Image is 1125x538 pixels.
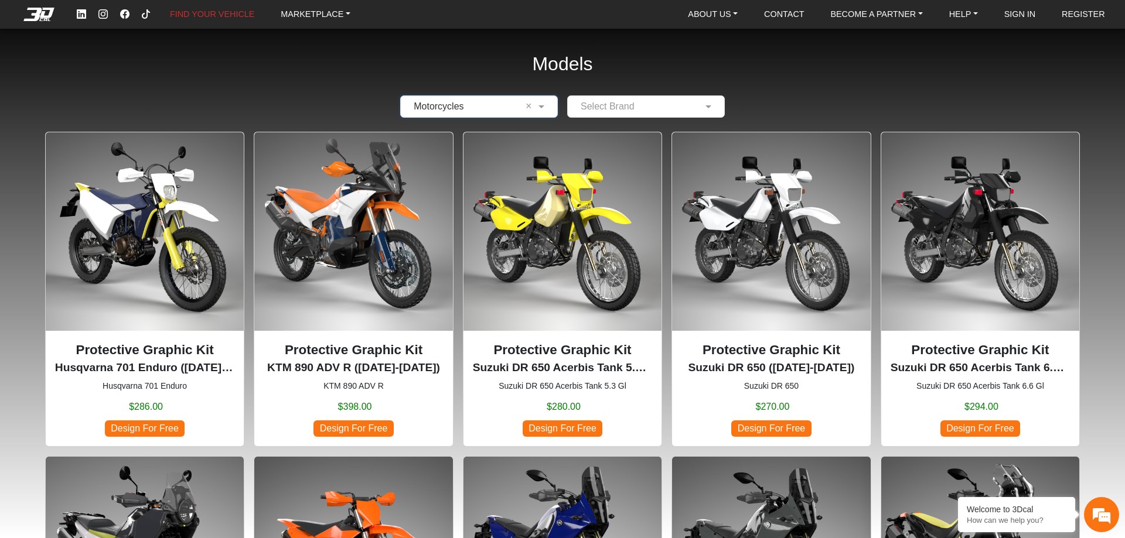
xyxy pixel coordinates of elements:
[13,60,30,78] div: Navigation go back
[55,359,234,376] p: Husqvarna 701 Enduro (2016-2024)
[463,132,662,330] img: DR 650Acerbis Tank 5.3 Gl1996-2024
[192,6,220,34] div: Minimize live chat window
[681,359,861,376] p: Suzuki DR 650 (1996-2024)
[46,132,244,330] img: 701 Enduronull2016-2024
[881,132,1079,330] img: DR 650Acerbis Tank 6.6 Gl1996-2024
[891,359,1070,376] p: Suzuki DR 650 Acerbis Tank 6.6 Gl (1996-2024)
[68,138,162,249] span: We're online!
[759,5,809,23] a: CONTACT
[967,505,1066,514] div: Welcome to 3Dcal
[1057,5,1110,23] a: REGISTER
[264,340,443,360] p: Protective Graphic Kit
[1000,5,1041,23] a: SIGN IN
[547,400,581,414] span: $280.00
[891,340,1070,360] p: Protective Graphic Kit
[463,132,662,446] div: Suzuki DR 650 Acerbis Tank 5.3 Gl
[473,380,652,392] small: Suzuki DR 650 Acerbis Tank 5.3 Gl
[672,132,870,330] img: DR 6501996-2024
[313,420,393,436] span: Design For Free
[683,5,742,23] a: ABOUT US
[964,400,998,414] span: $294.00
[79,61,214,77] div: Chat with us now
[6,366,79,375] span: Conversation
[532,37,592,91] h2: Models
[671,132,871,446] div: Suzuki DR 650
[129,400,163,414] span: $286.00
[55,340,234,360] p: Protective Graphic Kit
[264,359,443,376] p: KTM 890 ADV R (2023-2025)
[254,132,453,446] div: KTM 890 ADV R
[151,346,223,382] div: Articles
[276,5,355,23] a: MARKETPLACE
[826,5,927,23] a: BECOME A PARTNER
[731,420,811,436] span: Design For Free
[967,516,1066,525] p: How can we help you?
[681,340,861,360] p: Protective Graphic Kit
[6,305,223,346] textarea: Type your message and hit 'Enter'
[79,346,151,382] div: FAQs
[473,340,652,360] p: Protective Graphic Kit
[526,100,536,114] span: Clean Field
[105,420,185,436] span: Design For Free
[264,380,443,392] small: KTM 890 ADV R
[945,5,983,23] a: HELP
[254,132,452,330] img: 890 ADV R null2023-2025
[45,132,244,446] div: Husqvarna 701 Enduro
[165,5,259,23] a: FIND YOUR VEHICLE
[881,132,1080,446] div: Suzuki DR 650 Acerbis Tank 6.6 Gl
[891,380,1070,392] small: Suzuki DR 650 Acerbis Tank 6.6 Gl
[940,420,1020,436] span: Design For Free
[681,380,861,392] small: Suzuki DR 650
[756,400,790,414] span: $270.00
[473,359,652,376] p: Suzuki DR 650 Acerbis Tank 5.3 Gl (1996-2024)
[55,380,234,392] small: Husqvarna 701 Enduro
[523,420,602,436] span: Design For Free
[338,400,372,414] span: $398.00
